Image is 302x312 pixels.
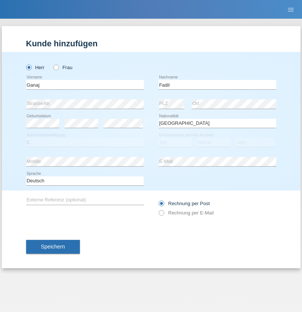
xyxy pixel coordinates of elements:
label: Herr [26,65,45,70]
label: Rechnung per Post [159,201,210,206]
label: Rechnung per E-Mail [159,210,214,216]
input: Herr [26,65,31,69]
h1: Kunde hinzufügen [26,39,276,48]
input: Rechnung per E-Mail [159,210,164,219]
input: Rechnung per Post [159,201,164,210]
a: menu [283,7,298,12]
span: Speichern [41,244,65,250]
input: Frau [53,65,58,69]
button: Speichern [26,240,80,254]
label: Frau [53,65,72,70]
i: menu [287,6,295,13]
